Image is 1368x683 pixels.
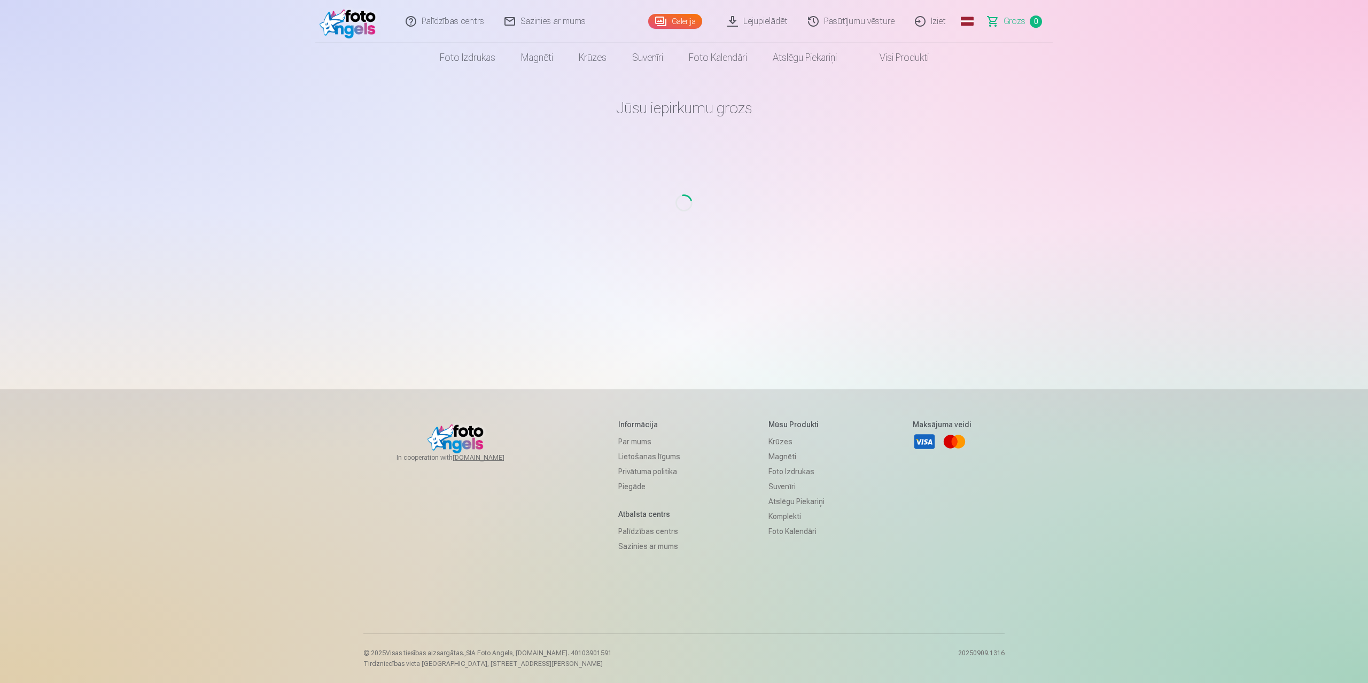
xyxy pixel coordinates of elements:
a: Foto izdrukas [768,464,825,479]
a: Mastercard [943,430,966,453]
a: Suvenīri [768,479,825,494]
a: [DOMAIN_NAME] [453,453,530,462]
a: Atslēgu piekariņi [768,494,825,509]
a: Lietošanas līgums [618,449,680,464]
a: Piegāde [618,479,680,494]
a: Komplekti [768,509,825,524]
h5: Informācija [618,419,680,430]
a: Galerija [648,14,702,29]
a: Suvenīri [619,43,676,73]
a: Foto izdrukas [427,43,508,73]
h5: Mūsu produkti [768,419,825,430]
a: Visa [913,430,936,453]
p: Tirdzniecības vieta [GEOGRAPHIC_DATA], [STREET_ADDRESS][PERSON_NAME] [363,660,612,668]
a: Sazinies ar mums [618,539,680,554]
a: Magnēti [768,449,825,464]
a: Par mums [618,434,680,449]
span: 0 [1030,15,1042,28]
a: Foto kalendāri [676,43,760,73]
a: Krūzes [566,43,619,73]
p: © 2025 Visas tiesības aizsargātas. , [363,649,612,657]
a: Atslēgu piekariņi [760,43,850,73]
a: Palīdzības centrs [618,524,680,539]
h1: Jūsu iepirkumu grozs [372,98,996,117]
a: Krūzes [768,434,825,449]
a: Visi produkti [850,43,942,73]
h5: Atbalsta centrs [618,509,680,520]
span: SIA Foto Angels, [DOMAIN_NAME]. 40103901591 [466,649,612,657]
h5: Maksājuma veidi [913,419,971,430]
a: Foto kalendāri [768,524,825,539]
span: Grozs [1004,15,1025,28]
span: In cooperation with [397,453,530,462]
img: /fa1 [320,4,381,38]
a: Magnēti [508,43,566,73]
a: Privātuma politika [618,464,680,479]
p: 20250909.1316 [958,649,1005,668]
